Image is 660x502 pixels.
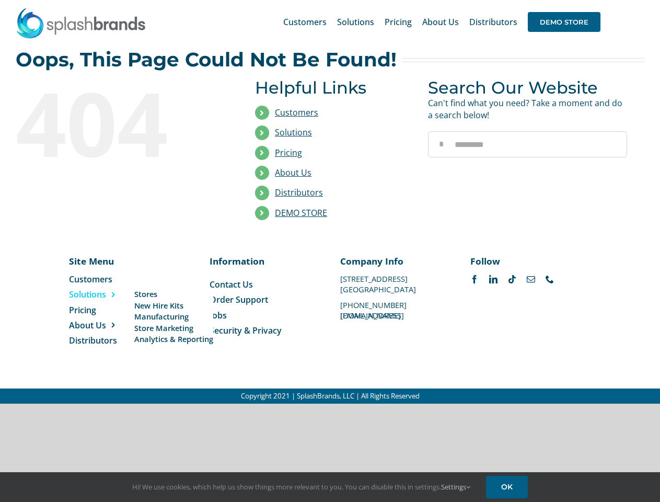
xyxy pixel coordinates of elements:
a: Pricing [69,304,140,316]
a: About Us [69,320,140,331]
p: Company Info [340,255,450,267]
a: Security & Privacy [210,325,320,336]
p: Follow [470,255,581,267]
p: Site Menu [69,255,140,267]
span: Hi! We use cookies, which help us show things more relevant to you. You can disable this in setti... [132,482,470,492]
span: Store Marketing [134,323,193,334]
span: Security & Privacy [210,325,282,336]
a: Distributors [469,5,517,39]
a: mail [527,275,535,283]
a: tiktok [508,275,516,283]
a: Distributors [275,187,323,198]
span: Pricing [69,304,96,316]
span: New Hire Kits [134,300,183,311]
a: Solutions [69,289,140,300]
a: About Us [275,167,311,178]
span: Stores [134,289,157,300]
span: Order Support [210,294,268,305]
span: Contact Us [210,279,253,290]
a: OK [486,476,528,498]
span: About Us [422,18,459,26]
a: phone [546,275,554,283]
a: facebook [470,275,479,283]
span: Customers [69,273,112,285]
a: New Hire Kits [134,300,213,311]
a: DEMO STORE [528,5,600,39]
a: Distributors [69,335,140,346]
nav: Menu [69,273,140,347]
a: Pricing [385,5,412,39]
a: Pricing [275,147,302,158]
img: SplashBrands.com Logo [16,7,146,39]
input: Search [428,131,454,157]
a: linkedin [489,275,497,283]
a: Contact Us [210,279,320,290]
p: Information [210,255,320,267]
span: Solutions [69,289,106,300]
h2: Oops, This Page Could Not Be Found! [16,49,397,70]
nav: Main Menu [283,5,600,39]
h3: Helpful Links [255,78,412,97]
a: Customers [275,107,318,118]
a: Analytics & Reporting [134,334,213,345]
a: DEMO STORE [275,207,327,219]
h3: Search Our Website [428,78,627,97]
span: Distributors [469,18,517,26]
div: 404 [16,78,215,167]
a: Stores [134,289,213,300]
span: Pricing [385,18,412,26]
span: Customers [283,18,327,26]
a: Jobs [210,310,320,321]
span: Manufacturing [134,311,189,322]
a: Manufacturing [134,311,213,322]
a: Store Marketing [134,323,213,334]
span: About Us [69,320,106,331]
span: Solutions [337,18,374,26]
span: Distributors [69,335,117,346]
p: Can't find what you need? Take a moment and do a search below! [428,97,627,121]
a: Order Support [210,294,320,305]
span: Jobs [210,310,227,321]
a: Customers [283,5,327,39]
a: Settings [441,482,470,492]
span: DEMO STORE [528,12,600,32]
input: Search... [428,131,627,157]
a: Customers [69,273,140,285]
nav: Menu [210,279,320,337]
a: Solutions [275,127,312,138]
